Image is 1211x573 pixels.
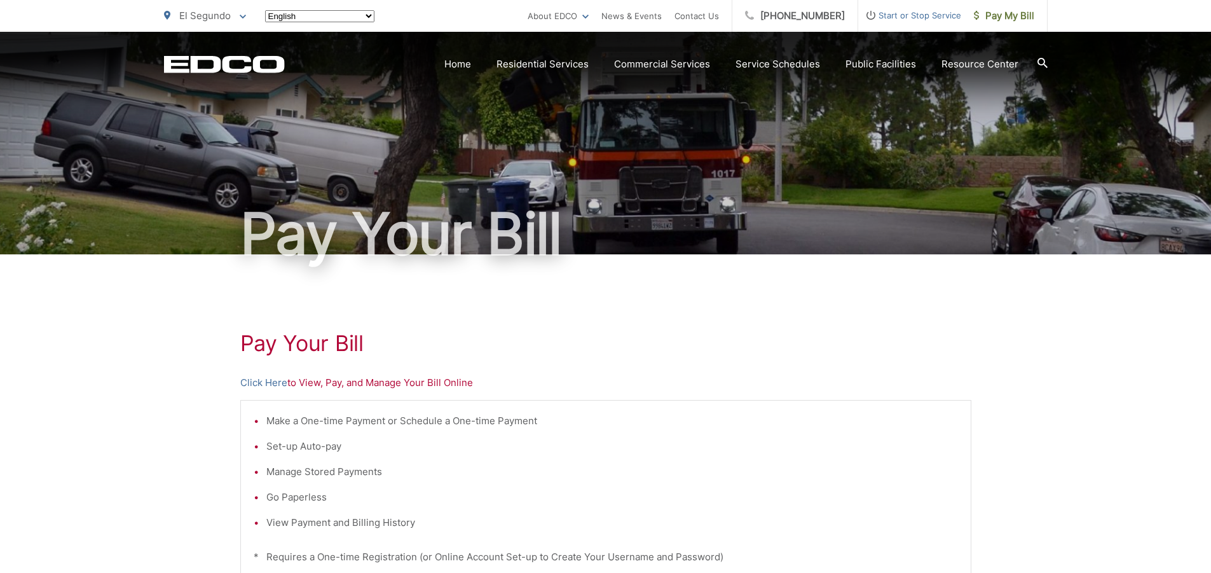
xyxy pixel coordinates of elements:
[266,413,958,429] li: Make a One-time Payment or Schedule a One-time Payment
[941,57,1018,72] a: Resource Center
[266,490,958,505] li: Go Paperless
[496,57,589,72] a: Residential Services
[528,8,589,24] a: About EDCO
[164,55,285,73] a: EDCD logo. Return to the homepage.
[179,10,231,22] span: El Segundo
[164,202,1048,266] h1: Pay Your Bill
[444,57,471,72] a: Home
[614,57,710,72] a: Commercial Services
[266,515,958,530] li: View Payment and Billing History
[674,8,719,24] a: Contact Us
[266,464,958,480] li: Manage Stored Payments
[845,57,916,72] a: Public Facilities
[601,8,662,24] a: News & Events
[735,57,820,72] a: Service Schedules
[266,439,958,454] li: Set-up Auto-pay
[240,331,971,356] h1: Pay Your Bill
[240,375,971,390] p: to View, Pay, and Manage Your Bill Online
[254,549,958,565] p: * Requires a One-time Registration (or Online Account Set-up to Create Your Username and Password)
[265,10,374,22] select: Select a language
[240,375,287,390] a: Click Here
[974,8,1034,24] span: Pay My Bill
